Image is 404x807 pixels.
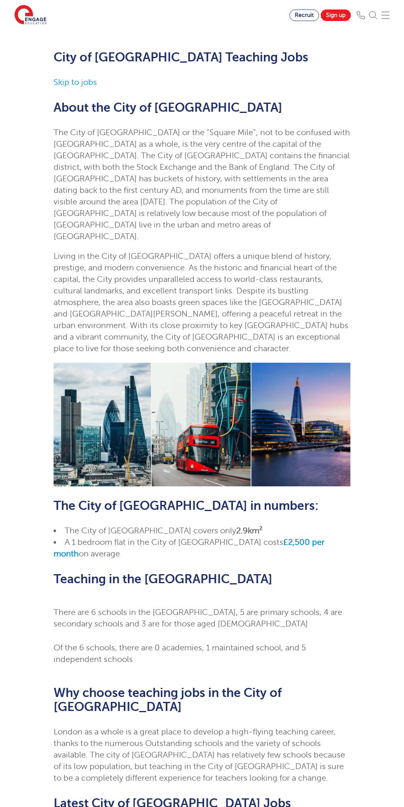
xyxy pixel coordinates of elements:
[369,11,377,19] img: Search
[357,11,365,19] img: Phone
[295,12,314,18] span: Recruit
[54,101,350,115] h2: About the City of [GEOGRAPHIC_DATA]
[289,9,319,21] a: Recruit
[54,251,350,354] p: Living in the City of [GEOGRAPHIC_DATA] offers a unique blend of history, prestige, and modern co...
[54,537,350,560] li: A 1 bedroom flat in the City of [GEOGRAPHIC_DATA] costs on average
[54,499,350,513] h2: The City of [GEOGRAPHIC_DATA] in numbers:
[54,572,350,586] h2: Teaching in the [GEOGRAPHIC_DATA]
[54,686,350,714] h2: Why choose teaching jobs in the City of [GEOGRAPHIC_DATA]
[381,11,390,19] img: Mobile Menu
[54,525,350,537] li: The City of [GEOGRAPHIC_DATA] covers only
[236,526,263,535] strong: 2.9km
[14,5,47,26] img: Engage Education
[321,9,351,21] a: Sign up
[54,726,350,784] p: London as a whole is a great place to develop a high-flying teaching career, thanks to the numero...
[54,127,350,242] p: The City of [GEOGRAPHIC_DATA] or the “Square Mile”, not to be confused with [GEOGRAPHIC_DATA] as ...
[54,607,350,630] li: There are 6 schools in the [GEOGRAPHIC_DATA], 5 are primary schools, 4 are secondary schools and ...
[54,50,350,64] h1: City of [GEOGRAPHIC_DATA] Teaching Jobs
[259,526,263,535] span: ²
[54,642,350,665] li: Of the 6 schools, there are 0 academies, 1 maintained school, and 5 independent schools
[54,77,97,87] a: Skip to jobs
